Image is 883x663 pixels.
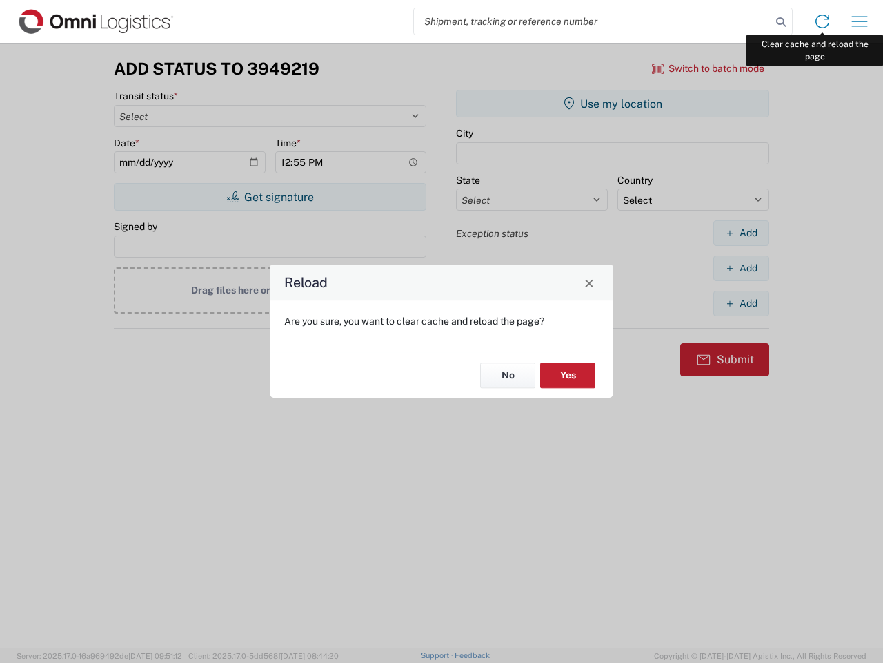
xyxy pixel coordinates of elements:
input: Shipment, tracking or reference number [414,8,771,35]
p: Are you sure, you want to clear cache and reload the page? [284,315,599,327]
button: Close [579,273,599,292]
h4: Reload [284,273,328,293]
button: Yes [540,363,595,388]
button: No [480,363,535,388]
